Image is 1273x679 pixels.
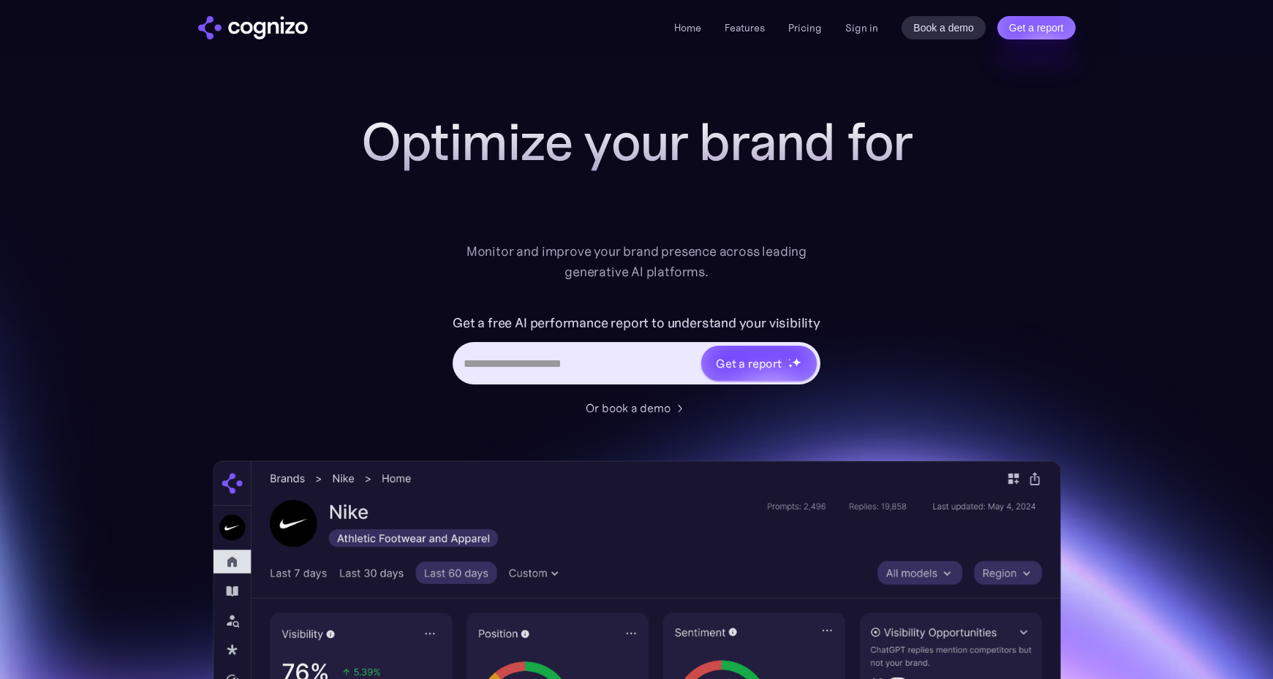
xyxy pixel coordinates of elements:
a: Book a demo [902,16,986,39]
a: Home [674,21,701,34]
img: star [788,358,790,360]
a: Get a report [997,16,1076,39]
div: Or book a demo [586,399,671,417]
a: Or book a demo [586,399,688,417]
a: home [198,16,308,39]
label: Get a free AI performance report to understand your visibility [453,311,820,335]
a: Pricing [788,21,822,34]
a: Get a reportstarstarstar [700,344,818,382]
h1: Optimize your brand for [344,113,929,171]
a: Sign in [845,19,878,37]
form: Hero URL Input Form [453,311,820,392]
div: Monitor and improve your brand presence across leading generative AI platforms. [457,241,817,282]
img: star [792,357,801,367]
img: star [788,363,793,368]
div: Get a report [716,354,782,372]
a: Features [725,21,765,34]
img: cognizo logo [198,16,308,39]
